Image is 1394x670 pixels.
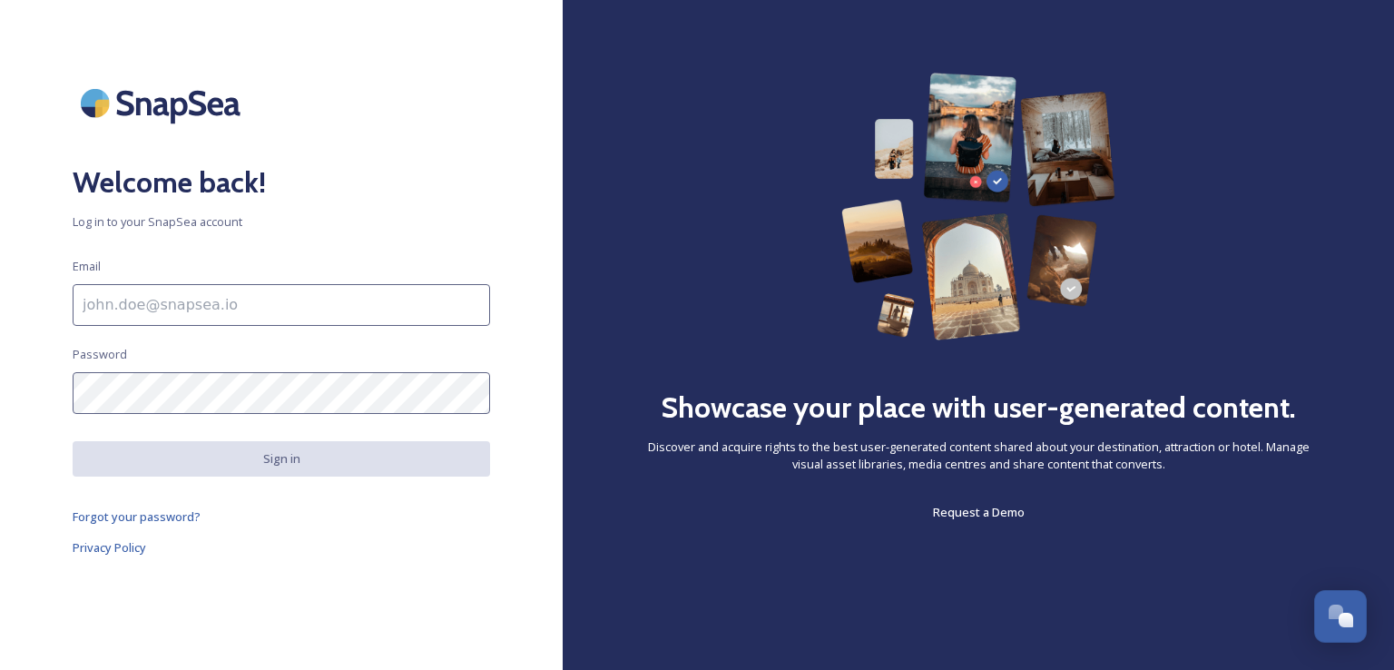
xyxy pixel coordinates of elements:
h2: Welcome back! [73,161,490,204]
a: Privacy Policy [73,537,490,558]
img: 63b42ca75bacad526042e722_Group%20154-p-800.png [841,73,1114,340]
h2: Showcase your place with user-generated content. [661,386,1296,429]
span: Forgot your password? [73,508,201,525]
button: Open Chat [1314,590,1367,643]
span: Privacy Policy [73,539,146,556]
img: SnapSea Logo [73,73,254,133]
span: Log in to your SnapSea account [73,213,490,231]
span: Discover and acquire rights to the best user-generated content shared about your destination, att... [635,438,1321,473]
span: Email [73,258,101,275]
span: Password [73,346,127,363]
input: john.doe@snapsea.io [73,284,490,326]
a: Request a Demo [933,501,1025,523]
a: Forgot your password? [73,506,490,527]
span: Request a Demo [933,504,1025,520]
button: Sign in [73,441,490,477]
